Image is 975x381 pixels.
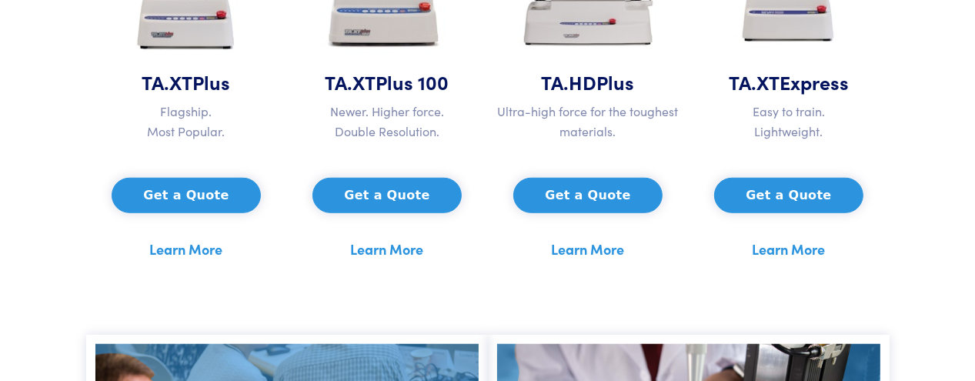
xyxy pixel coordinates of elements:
p: Ultra-high force for the toughest materials. [497,102,679,141]
button: Get a Quote [112,178,260,213]
p: Easy to train. Lightweight. [698,102,880,141]
button: Get a Quote [312,178,461,213]
a: Learn More [150,238,223,261]
h5: TA.XT [95,69,278,95]
span: Plus 100 [376,69,449,95]
h5: TA.XT [698,69,880,95]
button: Get a Quote [513,178,662,213]
span: Plus [597,69,635,95]
span: Express [780,69,849,95]
span: Plus [193,69,231,95]
a: Learn More [351,238,424,261]
button: Get a Quote [714,178,863,213]
p: Flagship. Most Popular. [95,102,278,141]
h5: TA.HD [497,69,679,95]
h5: TA.XT [296,69,479,95]
a: Learn More [552,238,625,261]
a: Learn More [753,238,826,261]
p: Newer. Higher force. Double Resolution. [296,102,479,141]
